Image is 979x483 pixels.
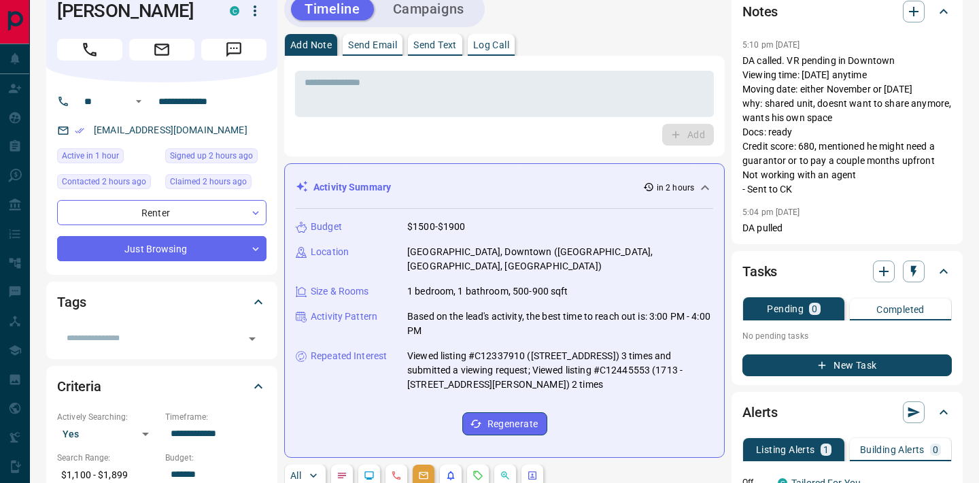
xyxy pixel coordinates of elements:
[290,40,332,50] p: Add Note
[57,200,267,225] div: Renter
[57,236,267,261] div: Just Browsing
[473,470,483,481] svg: Requests
[75,126,84,135] svg: Email Verified
[742,40,800,50] p: 5:10 pm [DATE]
[473,40,509,50] p: Log Call
[311,310,377,324] p: Activity Pattern
[57,39,122,61] span: Call
[742,261,777,282] h2: Tasks
[57,370,267,403] div: Criteria
[129,39,194,61] span: Email
[57,423,158,445] div: Yes
[742,354,952,376] button: New Task
[201,39,267,61] span: Message
[742,255,952,288] div: Tasks
[860,445,925,454] p: Building Alerts
[407,220,465,234] p: $1500-$1900
[823,445,829,454] p: 1
[57,291,86,313] h2: Tags
[742,221,952,235] p: DA pulled
[407,245,713,273] p: [GEOGRAPHIC_DATA], Downtown ([GEOGRAPHIC_DATA], [GEOGRAPHIC_DATA], [GEOGRAPHIC_DATA])
[290,471,301,480] p: All
[311,349,387,363] p: Repeated Interest
[94,124,247,135] a: [EMAIL_ADDRESS][DOMAIN_NAME]
[742,54,952,197] p: DA called. VR pending in Downtown Viewing time: [DATE] anytime Moving date: either November or [D...
[527,470,538,481] svg: Agent Actions
[57,411,158,423] p: Actively Searching:
[243,329,262,348] button: Open
[364,470,375,481] svg: Lead Browsing Activity
[165,411,267,423] p: Timeframe:
[391,470,402,481] svg: Calls
[657,182,694,194] p: in 2 hours
[742,401,778,423] h2: Alerts
[311,245,349,259] p: Location
[418,470,429,481] svg: Emails
[407,284,568,299] p: 1 bedroom, 1 bathroom, 500-900 sqft
[230,6,239,16] div: condos.ca
[876,305,925,314] p: Completed
[57,174,158,193] div: Tue Oct 14 2025
[337,470,347,481] svg: Notes
[170,175,247,188] span: Claimed 2 hours ago
[742,396,952,429] div: Alerts
[165,174,267,193] div: Tue Oct 14 2025
[62,175,146,188] span: Contacted 2 hours ago
[756,445,815,454] p: Listing Alerts
[407,349,713,392] p: Viewed listing #C12337910 ([STREET_ADDRESS]) 3 times and submitted a viewing request; Viewed list...
[313,180,391,195] p: Activity Summary
[311,284,369,299] p: Size & Rooms
[462,412,547,435] button: Regenerate
[742,1,778,22] h2: Notes
[296,175,713,200] div: Activity Summaryin 2 hours
[767,304,804,314] p: Pending
[57,286,267,318] div: Tags
[170,149,253,163] span: Signed up 2 hours ago
[57,148,158,167] div: Tue Oct 14 2025
[348,40,397,50] p: Send Email
[413,40,457,50] p: Send Text
[57,376,101,397] h2: Criteria
[445,470,456,481] svg: Listing Alerts
[62,149,119,163] span: Active in 1 hour
[812,304,817,314] p: 0
[742,326,952,346] p: No pending tasks
[165,148,267,167] div: Tue Oct 14 2025
[165,452,267,464] p: Budget:
[407,310,713,338] p: Based on the lead's activity, the best time to reach out is: 3:00 PM - 4:00 PM
[57,452,158,464] p: Search Range:
[131,93,147,110] button: Open
[933,445,938,454] p: 0
[311,220,342,234] p: Budget
[742,207,800,217] p: 5:04 pm [DATE]
[500,470,511,481] svg: Opportunities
